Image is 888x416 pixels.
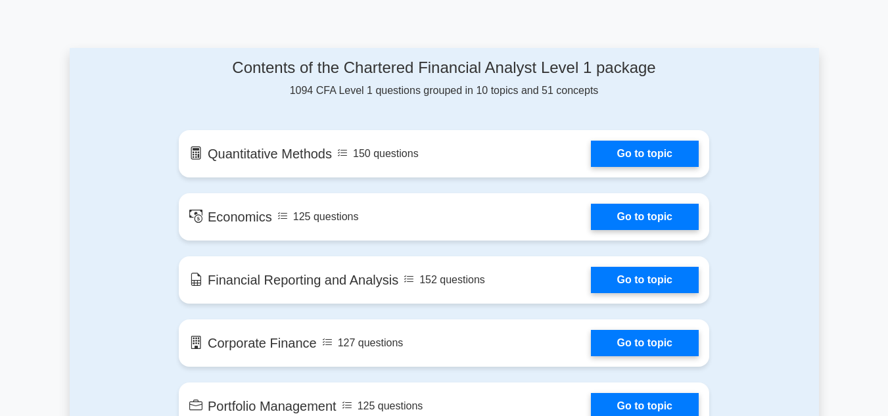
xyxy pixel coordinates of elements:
a: Go to topic [591,267,699,293]
a: Go to topic [591,204,699,230]
h4: Contents of the Chartered Financial Analyst Level 1 package [179,58,709,78]
div: 1094 CFA Level 1 questions grouped in 10 topics and 51 concepts [179,58,709,99]
a: Go to topic [591,330,699,356]
a: Go to topic [591,141,699,167]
